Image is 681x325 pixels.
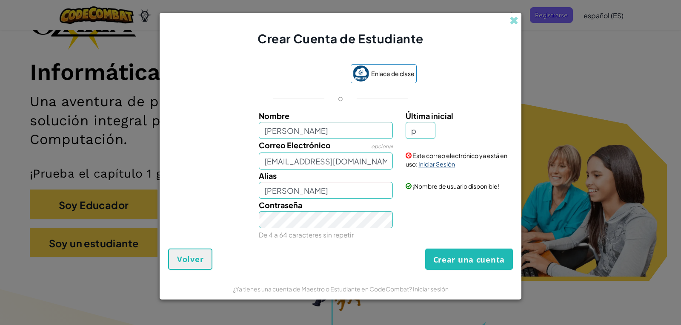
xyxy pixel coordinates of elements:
[259,171,277,181] font: Alias
[418,160,455,168] font: Iniciar Sesión
[259,231,354,239] font: De 4 a 64 caracteres sin repetir
[371,70,415,77] font: Enlace de clase
[168,249,212,270] button: Volver
[406,152,507,168] font: Este correo electrónico ya está en uso:
[259,140,331,150] font: Correo Electrónico
[258,31,423,46] font: Crear Cuenta de Estudiante
[412,182,499,190] font: ¡Nombre de usuario disponible!
[413,285,449,293] a: Iniciar sesión
[433,255,505,265] font: Crear una cuenta
[406,111,453,121] font: Última inicial
[371,143,393,150] font: opcional
[259,200,302,210] font: Contraseña
[233,285,412,293] font: ¿Ya tienes una cuenta de Maestro o Estudiante en CodeCombat?
[353,65,369,82] img: classlink-logo-small.png
[259,111,289,121] font: Nombre
[177,254,203,264] font: Volver
[425,249,513,269] button: Crear una cuenta
[338,93,343,103] font: o
[260,65,346,84] iframe: Iniciar sesión con el botón de Google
